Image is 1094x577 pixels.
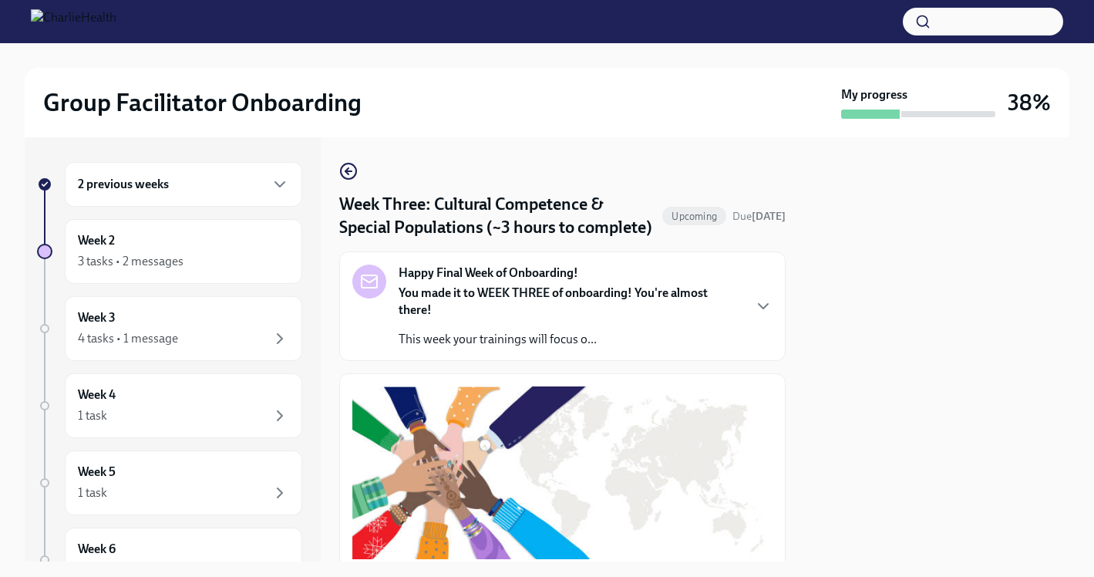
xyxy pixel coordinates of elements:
[43,87,362,118] h2: Group Facilitator Onboarding
[662,211,726,222] span: Upcoming
[78,309,116,326] h6: Week 3
[752,210,786,223] strong: [DATE]
[37,450,302,515] a: Week 51 task
[31,9,116,34] img: CharlieHealth
[78,176,169,193] h6: 2 previous weeks
[732,210,786,223] span: Due
[65,162,302,207] div: 2 previous weeks
[78,330,178,347] div: 4 tasks • 1 message
[78,386,116,403] h6: Week 4
[339,193,656,239] h4: Week Three: Cultural Competence & Special Populations (~3 hours to complete)
[399,265,578,282] strong: Happy Final Week of Onboarding!
[78,484,107,501] div: 1 task
[37,373,302,438] a: Week 41 task
[78,232,115,249] h6: Week 2
[78,253,183,270] div: 3 tasks • 2 messages
[841,86,907,103] strong: My progress
[78,407,107,424] div: 1 task
[399,331,742,348] p: This week your trainings will focus o...
[352,386,773,559] button: Zoom image
[37,219,302,284] a: Week 23 tasks • 2 messages
[37,296,302,361] a: Week 34 tasks • 1 message
[78,464,116,481] h6: Week 5
[399,285,708,317] strong: You made it to WEEK THREE of onboarding! You're almost there!
[78,541,116,558] h6: Week 6
[732,209,786,224] span: August 25th, 2025 09:00
[1008,89,1051,116] h3: 38%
